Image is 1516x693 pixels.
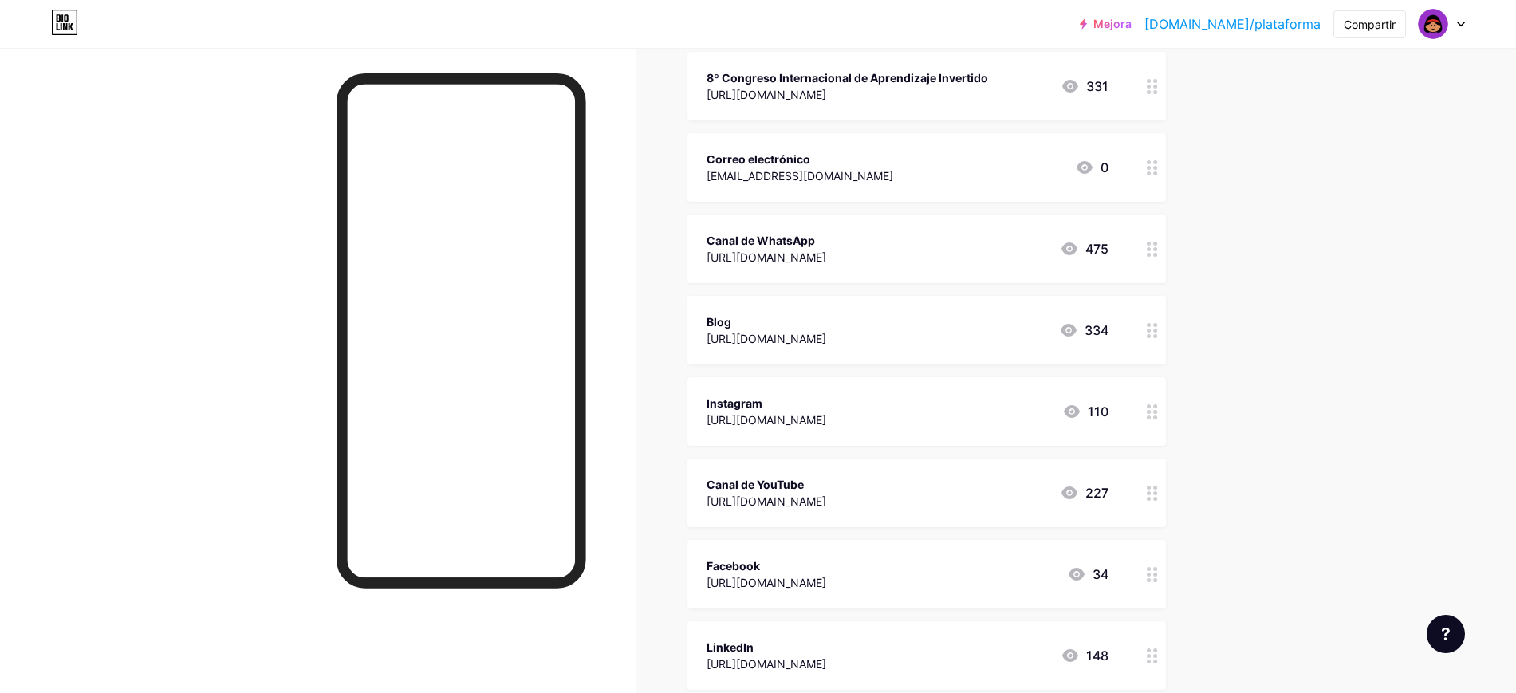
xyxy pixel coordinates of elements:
[1093,17,1132,30] font: Mejora
[707,152,810,166] font: Correo electrónico
[707,413,826,427] font: [URL][DOMAIN_NAME]
[1088,404,1108,419] font: 110
[707,494,826,508] font: [URL][DOMAIN_NAME]
[1344,18,1396,31] font: Compartir
[707,250,826,264] font: [URL][DOMAIN_NAME]
[707,478,804,491] font: Canal de YouTube
[1085,322,1108,338] font: 334
[1086,78,1108,94] font: 331
[1101,159,1108,175] font: 0
[707,71,988,85] font: 8º Congreso Internacional de Aprendizaje Invertido
[1144,16,1321,32] font: [DOMAIN_NAME]/plataforma
[1085,241,1108,257] font: 475
[707,315,731,329] font: Blog
[707,657,826,671] font: [URL][DOMAIN_NAME]
[707,640,754,654] font: LinkedIn
[707,576,826,589] font: [URL][DOMAIN_NAME]
[1418,9,1448,39] img: Plataforma Guacurarí
[1085,485,1108,501] font: 227
[1144,14,1321,33] a: [DOMAIN_NAME]/plataforma
[707,169,893,183] font: [EMAIL_ADDRESS][DOMAIN_NAME]
[707,396,762,410] font: Instagram
[1086,648,1108,663] font: 148
[707,559,760,573] font: Facebook
[707,88,826,101] font: [URL][DOMAIN_NAME]
[707,332,826,345] font: [URL][DOMAIN_NAME]
[1093,566,1108,582] font: 34
[707,234,815,247] font: Canal de WhatsApp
